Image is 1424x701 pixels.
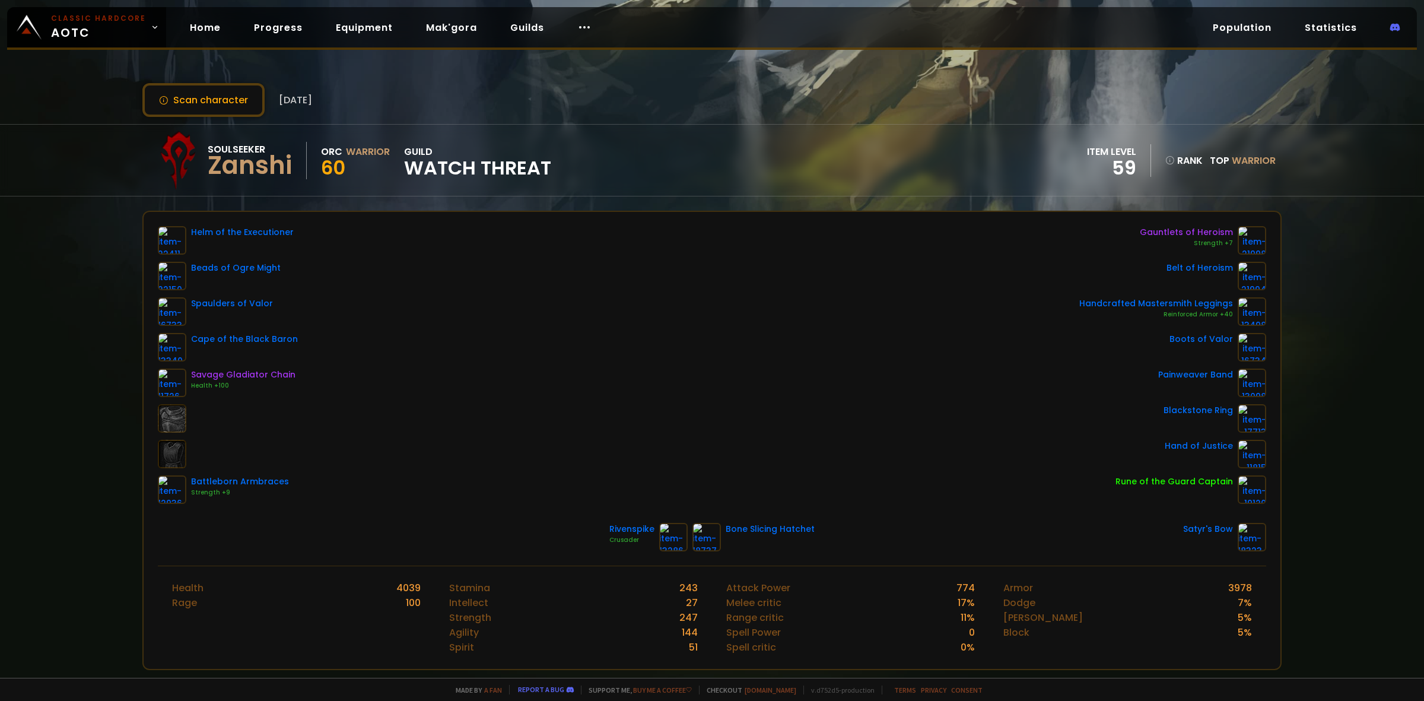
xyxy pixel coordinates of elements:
span: Watch Threat [404,159,551,177]
div: 11 % [961,610,975,625]
a: Report a bug [518,685,564,694]
div: Health +100 [191,381,295,391]
div: Satyr's Bow [1183,523,1233,535]
img: item-22150 [158,262,186,290]
img: item-12936 [158,475,186,504]
a: Statistics [1295,15,1366,40]
div: 4039 [396,581,421,595]
div: Battleborn Armbraces [191,475,289,488]
div: 59 [1087,159,1136,177]
div: Strength [449,610,491,625]
a: [DOMAIN_NAME] [745,686,796,694]
div: Handcrafted Mastersmith Leggings [1079,297,1233,310]
span: Checkout [699,686,796,694]
a: Population [1203,15,1281,40]
div: Rune of the Guard Captain [1115,475,1233,488]
span: Support me, [581,686,692,694]
div: Blackstone Ring [1164,404,1233,417]
div: Top [1210,153,1276,168]
div: Helm of the Executioner [191,226,294,239]
a: Terms [894,686,916,694]
img: item-13340 [158,333,186,361]
div: Dodge [1003,595,1035,610]
span: Made by [449,686,502,694]
a: Mak'gora [417,15,487,40]
div: Melee critic [726,595,781,610]
img: item-11726 [158,369,186,397]
div: rank [1165,153,1203,168]
div: Savage Gladiator Chain [191,369,295,381]
img: item-22411 [158,226,186,255]
img: item-13098 [1238,369,1266,397]
div: Strength +9 [191,488,289,497]
div: Bone Slicing Hatchet [726,523,815,535]
span: [DATE] [279,93,312,107]
div: guild [404,144,551,177]
div: Intellect [449,595,488,610]
img: item-17713 [1238,404,1266,433]
div: 247 [679,610,698,625]
div: Spell critic [726,640,776,655]
img: item-16733 [158,297,186,326]
div: Health [172,581,204,595]
img: item-13498 [1238,297,1266,326]
span: AOTC [51,13,146,42]
img: item-13286 [659,523,688,551]
div: Boots of Valor [1169,333,1233,345]
img: item-18737 [692,523,721,551]
div: Crusader [609,535,654,545]
a: Classic HardcoreAOTC [7,7,166,47]
div: Spirit [449,640,474,655]
button: Scan character [142,83,265,117]
div: [PERSON_NAME] [1003,610,1083,625]
div: Soulseeker [208,142,292,157]
div: Orc [321,144,342,159]
span: v. d752d5 - production [803,686,875,694]
div: item level [1087,144,1136,159]
div: Beads of Ogre Might [191,262,281,274]
div: Stamina [449,581,490,595]
div: Spaulders of Valor [191,297,273,310]
a: Progress [244,15,312,40]
div: Painweaver Band [1158,369,1233,381]
img: item-19120 [1238,475,1266,504]
div: Zanshi [208,157,292,175]
div: Hand of Justice [1165,440,1233,452]
div: Gauntlets of Heroism [1140,226,1233,239]
a: Equipment [326,15,402,40]
div: 3978 [1228,581,1252,595]
div: Block [1003,625,1029,640]
small: Classic Hardcore [51,13,146,24]
div: Reinforced Armor +40 [1079,310,1233,319]
div: Rivenspike [609,523,654,535]
div: 243 [679,581,698,595]
img: item-11815 [1238,440,1266,468]
a: Home [180,15,230,40]
div: Attack Power [726,581,790,595]
div: 0 % [961,640,975,655]
span: 60 [321,154,345,181]
div: 27 [686,595,698,610]
div: Armor [1003,581,1033,595]
div: Cape of the Black Baron [191,333,298,345]
a: Guilds [501,15,554,40]
a: a fan [484,686,502,694]
img: item-21998 [1238,226,1266,255]
div: 0 [969,625,975,640]
a: Privacy [921,686,946,694]
div: Agility [449,625,479,640]
div: Rage [172,595,197,610]
div: 774 [956,581,975,595]
div: Strength +7 [1140,239,1233,248]
a: Consent [951,686,983,694]
div: 7 % [1238,595,1252,610]
div: 51 [689,640,698,655]
div: 5 % [1238,610,1252,625]
img: item-21994 [1238,262,1266,290]
span: Warrior [1232,154,1276,167]
div: 144 [682,625,698,640]
img: item-18323 [1238,523,1266,551]
a: Buy me a coffee [633,686,692,694]
div: 5 % [1238,625,1252,640]
div: 17 % [958,595,975,610]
